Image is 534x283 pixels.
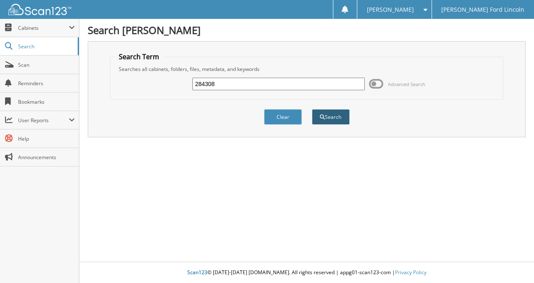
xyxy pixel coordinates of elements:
iframe: Chat Widget [492,243,534,283]
span: Advanced Search [388,81,425,87]
div: © [DATE]-[DATE] [DOMAIN_NAME]. All rights reserved | appg01-scan123-com | [79,262,534,283]
span: User Reports [18,117,69,124]
img: scan123-logo-white.svg [8,4,71,15]
span: Bookmarks [18,98,75,105]
h1: Search [PERSON_NAME] [88,23,526,37]
span: Scan [18,61,75,68]
a: Privacy Policy [395,269,427,276]
span: [PERSON_NAME] Ford Lincoln [441,7,524,12]
button: Clear [264,109,302,125]
span: [PERSON_NAME] [367,7,414,12]
span: Scan123 [187,269,207,276]
button: Search [312,109,350,125]
div: Searches all cabinets, folders, files, metadata, and keywords [115,66,499,73]
legend: Search Term [115,52,163,61]
span: Announcements [18,154,75,161]
span: Search [18,43,73,50]
span: Cabinets [18,24,69,31]
span: Reminders [18,80,75,87]
span: Help [18,135,75,142]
